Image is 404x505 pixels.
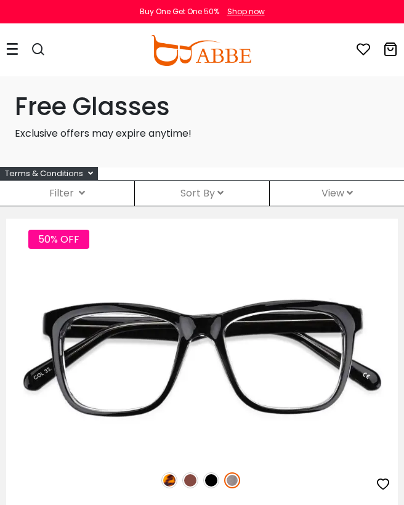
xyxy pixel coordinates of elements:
[15,92,389,121] h1: Free Glasses
[140,6,219,17] div: Buy One Get One 50%
[203,472,219,488] img: Black
[28,230,89,249] span: 50% OFF
[321,186,353,200] span: View
[15,126,389,141] p: Exclusive offers may expire anytime!
[150,35,251,66] img: abbeglasses.com
[182,472,198,488] img: Brown
[161,472,177,488] img: Leopard
[227,6,265,17] div: Shop now
[221,6,265,17] a: Shop now
[224,472,240,488] img: Gun
[6,263,398,459] img: Gun Laya - Plastic ,Universal Bridge Fit
[180,186,224,200] span: Sort By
